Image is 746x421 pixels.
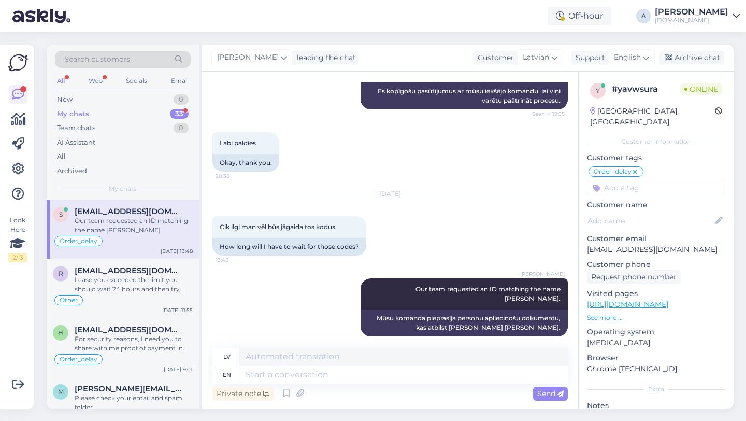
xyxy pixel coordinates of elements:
[87,74,105,88] div: Web
[594,169,632,175] span: Order_delay
[614,52,641,63] span: English
[60,297,78,303] span: Other
[361,310,568,336] div: Mūsu komanda pieprasīja personu apliecinošu dokumentu, kas atbilst [PERSON_NAME] [PERSON_NAME].
[75,325,182,334] span: h3s0q4mq@anonaddy.me
[223,366,231,384] div: en
[587,137,725,146] div: Customer information
[523,52,549,63] span: Latvian
[212,154,279,172] div: Okay, thank you.
[212,189,568,199] div: [DATE]
[590,106,715,128] div: [GEOGRAPHIC_DATA], [GEOGRAPHIC_DATA]
[109,184,137,193] span: My chats
[659,51,724,65] div: Archive chat
[587,215,713,227] input: Add name
[162,306,193,314] div: [DATE] 11:55
[587,180,725,195] input: Add a tag
[8,216,27,262] div: Look Here
[164,366,193,373] div: [DATE] 9:01
[655,16,728,24] div: [DOMAIN_NAME]
[64,54,130,65] span: Search customers
[587,338,725,348] p: [MEDICAL_DATA]
[57,109,89,119] div: My chats
[124,74,149,88] div: Socials
[526,110,565,118] span: Seen ✓ 19:55
[75,394,193,412] div: Please check your email and spam folder.
[587,353,725,363] p: Browser
[220,223,335,231] span: Cik ilgi man vēl būs jāgaida tos kodus
[361,82,568,109] div: Es kopīgošu pasūtījumus ar mūsu iekšējo komandu, lai viņi varētu paātrināt procesu.
[75,334,193,353] div: For security reasons, I need you to share with me proof of payment in PDF format and the name of ...
[526,337,565,345] span: 14:25
[474,52,514,63] div: Customer
[537,389,564,398] span: Send
[520,270,565,278] span: [PERSON_NAME]
[55,74,67,88] div: All
[587,327,725,338] p: Operating system
[60,238,97,244] span: Order_delay
[58,329,63,336] span: h
[216,172,254,180] span: 20:38
[220,139,256,147] span: Labi paldies
[587,385,725,394] div: Extra
[75,216,193,235] div: Our team requested an ID matching the name [PERSON_NAME].
[57,151,66,162] div: All
[75,275,193,294] div: I case you exceeded the limit you should wait 24 hours and then try again.
[8,53,28,73] img: Askly Logo
[174,94,189,105] div: 0
[293,52,356,63] div: leading the chat
[587,270,681,284] div: Request phone number
[587,300,668,309] a: [URL][DOMAIN_NAME]
[170,109,189,119] div: 33
[75,266,182,275] span: rihards.jakobs@gmail.com
[57,94,73,105] div: New
[548,7,611,25] div: Off-hour
[587,152,725,163] p: Customer tags
[596,87,600,94] span: y
[75,207,182,216] span: stanislavcikainese49@gmail.com
[655,8,728,16] div: [PERSON_NAME]
[612,83,680,95] div: # yavwsura
[59,210,63,218] span: s
[636,9,651,23] div: A
[587,363,725,374] p: Chrome [TECHNICAL_ID]
[587,288,725,299] p: Visited pages
[169,74,191,88] div: Email
[8,253,27,262] div: 2 / 3
[75,384,182,394] span: mathias.talo@outlook.com
[587,400,725,411] p: Notes
[680,83,722,95] span: Online
[174,123,189,133] div: 0
[58,388,64,396] span: m
[59,270,63,277] span: r
[212,238,366,256] div: How long will I have to wait for those codes?
[212,387,274,401] div: Private note
[161,247,193,255] div: [DATE] 13:48
[587,313,725,322] p: See more ...
[216,256,254,264] span: 13:48
[587,200,725,210] p: Customer name
[57,137,95,148] div: AI Assistant
[655,8,740,24] a: [PERSON_NAME][DOMAIN_NAME]
[57,123,95,133] div: Team chats
[587,233,725,244] p: Customer email
[415,285,562,302] span: Our team requested an ID matching the name [PERSON_NAME].
[60,356,97,362] span: Order_delay
[571,52,605,63] div: Support
[587,259,725,270] p: Customer phone
[223,348,231,366] div: lv
[57,166,87,176] div: Archived
[587,244,725,255] p: [EMAIL_ADDRESS][DOMAIN_NAME]
[217,52,279,63] span: [PERSON_NAME]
